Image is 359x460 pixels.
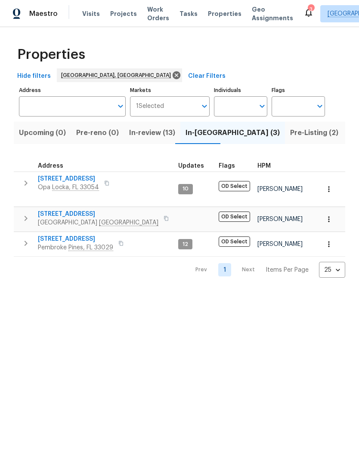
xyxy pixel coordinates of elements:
span: OD Select [219,236,250,247]
span: Clear Filters [188,71,226,82]
span: [STREET_ADDRESS] [38,175,99,183]
span: OD Select [219,212,250,222]
span: Geo Assignments [252,5,293,22]
button: Clear Filters [185,68,229,84]
span: Properties [208,9,241,18]
span: Visits [82,9,100,18]
span: [PERSON_NAME] [257,241,303,247]
span: Pre-Listing (2) [290,127,338,139]
span: OD Select [219,181,250,191]
span: 1 Selected [136,103,164,110]
a: Goto page 1 [218,263,231,276]
p: Items Per Page [266,266,309,274]
span: Projects [110,9,137,18]
label: Individuals [214,88,267,93]
span: [PERSON_NAME] [257,216,303,222]
button: Hide filters [14,68,54,84]
span: [STREET_ADDRESS] [38,210,158,218]
span: [PERSON_NAME] [257,186,303,192]
div: 25 [319,259,345,281]
span: Maestro [29,9,58,18]
span: [GEOGRAPHIC_DATA] [38,218,158,227]
span: Hide filters [17,71,51,82]
span: Pre-reno (0) [76,127,119,139]
span: Opa [38,183,99,192]
span: HPM [257,163,271,169]
button: Open [314,100,326,112]
nav: Pagination Navigation [187,262,345,278]
span: Tasks [179,11,198,17]
div: [GEOGRAPHIC_DATA], [GEOGRAPHIC_DATA] [57,68,182,82]
div: 3 [308,5,314,14]
span: [STREET_ADDRESS] [38,235,113,243]
span: Pembroke [38,243,113,252]
span: Updates [178,163,204,169]
button: Open [115,100,127,112]
span: 12 [179,241,192,248]
label: Markets [130,88,210,93]
label: Address [19,88,126,93]
button: Open [198,100,210,112]
span: In-[GEOGRAPHIC_DATA] (3) [186,127,280,139]
span: In-review (13) [129,127,175,139]
span: 10 [179,185,192,193]
button: Open [256,100,268,112]
span: Work Orders [147,5,169,22]
span: Flags [219,163,235,169]
span: Upcoming (0) [19,127,66,139]
label: Flags [272,88,325,93]
span: Properties [17,50,85,59]
span: Address [38,163,63,169]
